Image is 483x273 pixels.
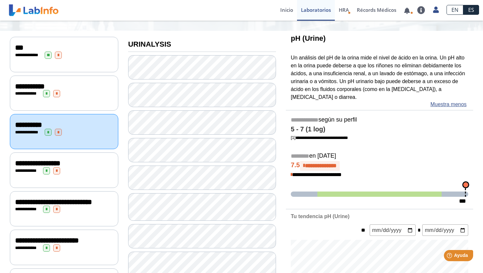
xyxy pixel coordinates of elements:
[339,7,349,13] span: HRA
[291,34,326,42] b: pH (Urine)
[430,101,467,108] a: Muestra menos
[291,116,468,124] h5: según su perfil
[422,224,468,236] input: mm/dd/yyyy
[291,125,468,133] h4: 5 - 7 (1 log)
[291,54,468,101] p: Un análisis del pH de la orina mide el nivel de ácido en la orina. Un pH alto en la orina puede d...
[291,214,350,219] b: Tu tendencia pH (Urine)
[425,247,476,266] iframe: Help widget launcher
[447,5,463,15] a: EN
[128,40,171,48] b: URINALYSIS
[291,135,348,140] a: [1]
[291,161,468,171] h4: 7.5
[291,152,468,160] h5: en [DATE]
[370,224,416,236] input: mm/dd/yyyy
[463,5,479,15] a: ES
